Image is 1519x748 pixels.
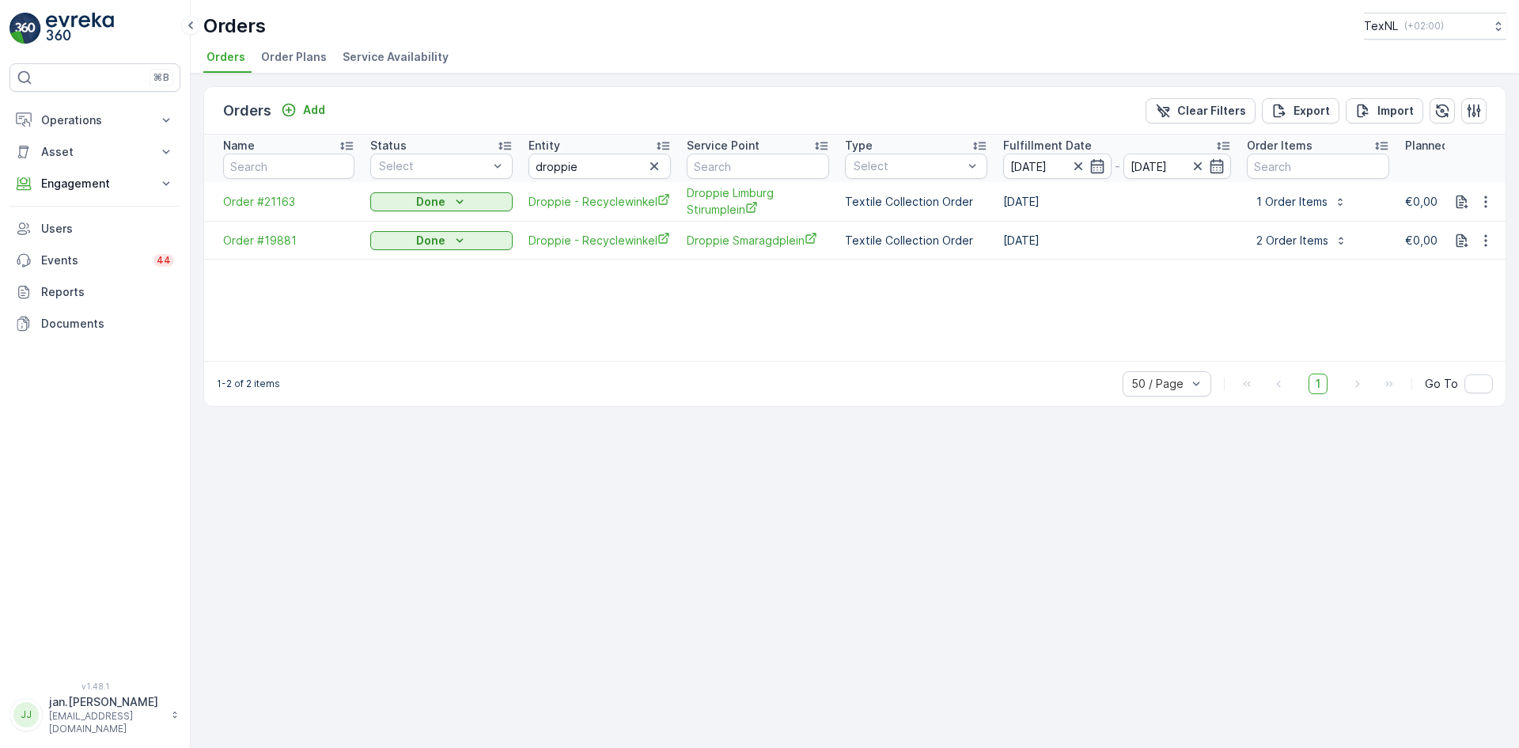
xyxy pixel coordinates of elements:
button: JJjan.[PERSON_NAME][EMAIL_ADDRESS][DOMAIN_NAME] [9,694,180,735]
input: dd/mm/yyyy [1123,154,1232,179]
td: [DATE] [995,182,1239,222]
button: Engagement [9,168,180,199]
p: 1 Order Items [1256,194,1328,210]
p: [EMAIL_ADDRESS][DOMAIN_NAME] [49,710,163,735]
p: Orders [223,100,271,122]
a: Droppie Limburg Stirumplein [687,185,829,218]
p: Import [1377,103,1414,119]
a: Droppie Smaragdplein [687,232,829,249]
p: Orders [203,13,266,39]
input: Search [1247,154,1389,179]
a: Order #19881 [223,233,354,249]
p: ⌘B [153,71,169,84]
p: jan.[PERSON_NAME] [49,694,163,710]
input: dd/mm/yyyy [1003,154,1112,179]
button: Clear Filters [1146,98,1256,123]
span: €0,00 [1405,195,1438,208]
a: Events44 [9,245,180,276]
input: Search [223,154,354,179]
input: Search [528,154,671,179]
p: Select [854,158,963,174]
p: Events [41,252,144,268]
p: 44 [157,254,171,267]
a: Users [9,213,180,245]
p: Type [845,138,873,154]
p: Name [223,138,255,154]
p: - [1115,157,1120,176]
span: v 1.48.1 [9,682,180,691]
a: Droppie - Recyclewinkel [528,193,671,210]
p: Add [303,102,325,118]
span: 1 [1309,374,1328,394]
a: Documents [9,308,180,340]
span: €0,00 [1405,234,1438,247]
p: Fulfillment Date [1003,138,1092,154]
p: Done [416,194,445,210]
td: Textile Collection Order [837,222,995,260]
button: Done [370,231,513,250]
input: Search [687,154,829,179]
p: Clear Filters [1177,103,1246,119]
p: Asset [41,144,149,160]
p: Entity [528,138,560,154]
div: JJ [13,702,39,727]
span: Order Plans [261,49,327,65]
p: Reports [41,284,174,300]
td: Textile Collection Order [837,182,995,222]
td: [DATE] [995,222,1239,260]
p: Export [1294,103,1330,119]
p: Documents [41,316,174,332]
button: Asset [9,136,180,168]
span: Go To [1425,376,1458,392]
span: Service Availability [343,49,449,65]
p: Users [41,221,174,237]
a: Order #21163 [223,194,354,210]
p: Service Point [687,138,759,154]
p: 1-2 of 2 items [217,378,280,390]
p: 2 Order Items [1256,233,1328,249]
img: logo_light-DOdMpM7g.png [46,13,114,44]
p: TexNL [1364,18,1398,34]
button: TexNL(+02:00) [1364,13,1506,40]
button: Import [1346,98,1423,123]
p: Done [416,233,445,249]
button: 1 Order Items [1247,189,1356,215]
p: Planned Price [1405,138,1479,154]
a: Droppie - Recyclewinkel [528,232,671,249]
p: Select [379,158,488,174]
button: Done [370,192,513,211]
p: Engagement [41,176,149,192]
p: Status [370,138,407,154]
button: Export [1262,98,1339,123]
button: Add [275,101,331,120]
span: Orders [206,49,245,65]
img: logo [9,13,41,44]
p: Order Items [1247,138,1313,154]
button: 2 Order Items [1247,228,1357,253]
a: Reports [9,276,180,308]
button: Operations [9,104,180,136]
p: ( +02:00 ) [1404,20,1444,32]
p: Operations [41,112,149,128]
